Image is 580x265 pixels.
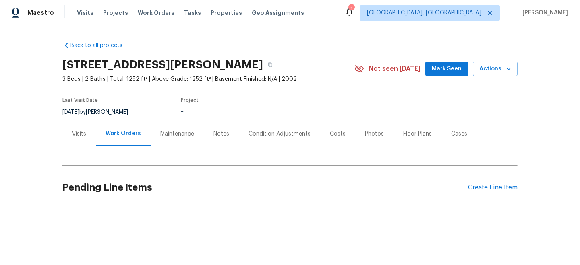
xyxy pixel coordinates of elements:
div: Floor Plans [403,130,432,138]
span: Maestro [27,9,54,17]
span: [DATE] [62,109,79,115]
span: Last Visit Date [62,98,98,103]
div: Work Orders [106,129,141,138]
span: Mark Seen [432,64,462,74]
span: Geo Assignments [252,9,304,17]
div: Maintenance [160,130,194,138]
div: Photos [365,130,384,138]
div: Visits [72,130,86,138]
span: Tasks [184,10,201,16]
div: ... [181,107,336,113]
span: [GEOGRAPHIC_DATA], [GEOGRAPHIC_DATA] [367,9,481,17]
div: Create Line Item [468,184,518,191]
div: Notes [213,130,229,138]
button: Mark Seen [425,62,468,76]
span: Projects [103,9,128,17]
span: Properties [211,9,242,17]
span: Work Orders [138,9,174,17]
div: Condition Adjustments [249,130,311,138]
span: Not seen [DATE] [369,65,420,73]
div: Costs [330,130,346,138]
button: Actions [473,62,518,76]
h2: [STREET_ADDRESS][PERSON_NAME] [62,61,263,69]
span: [PERSON_NAME] [519,9,568,17]
div: by [PERSON_NAME] [62,107,138,117]
span: Actions [479,64,511,74]
h2: Pending Line Items [62,169,468,206]
span: 3 Beds | 2 Baths | Total: 1252 ft² | Above Grade: 1252 ft² | Basement Finished: N/A | 2002 [62,75,354,83]
a: Back to all projects [62,41,140,49]
button: Copy Address [263,58,278,72]
div: 1 [348,5,354,13]
span: Visits [77,9,93,17]
span: Project [181,98,199,103]
div: Cases [451,130,467,138]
